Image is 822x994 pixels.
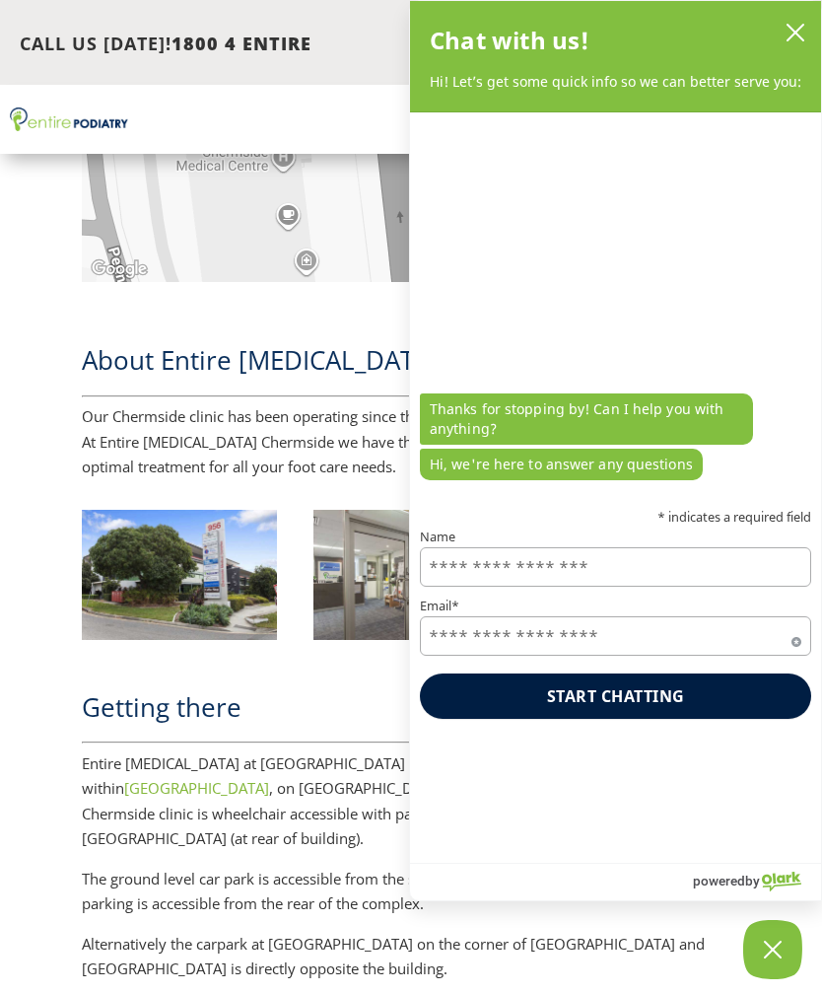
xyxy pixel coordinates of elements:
[82,404,739,480] p: Our Chermside clinic has been operating since the opening of the in [DATE]. At Entire [MEDICAL_DA...
[420,547,811,587] input: Name
[743,920,802,979] button: Close Chatbox
[420,600,811,612] label: Email*
[780,18,811,47] button: close chatbox
[87,256,152,282] img: Google
[430,21,590,60] h2: Chat with us!
[420,616,811,656] input: Email
[420,449,703,480] p: Hi, we're here to answer any questions
[20,32,554,57] p: CALL US [DATE]!
[124,778,269,798] a: [GEOGRAPHIC_DATA]
[171,32,311,55] span: 1800 4 ENTIRE
[82,510,277,640] img: Chermside Podiatrist Entire Podiatry
[745,868,760,893] span: by
[313,510,509,640] img: Chermside Podiatrist Entire Podiatry
[82,689,739,735] h2: Getting there
[693,864,821,900] a: Powered by Olark
[430,72,801,92] p: Hi! Let’s get some quick info so we can better serve you:
[82,342,739,388] h2: About Entire [MEDICAL_DATA] Chermside
[791,633,801,643] span: Required field
[693,868,745,893] span: powered
[420,511,811,524] p: * indicates a required field
[420,531,811,543] label: Name
[410,112,821,488] div: chat
[87,256,152,282] a: Click to see this area on Google Maps
[420,393,753,445] p: Thanks for stopping by! Can I help you with anything?
[82,867,739,932] p: The ground level car park is accessible from the side of the [GEOGRAPHIC_DATA]. Underground parki...
[420,674,811,719] button: Start chatting
[82,751,739,867] p: Entire [MEDICAL_DATA] at [GEOGRAPHIC_DATA] is conveniently located within , on [GEOGRAPHIC_DATA] ...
